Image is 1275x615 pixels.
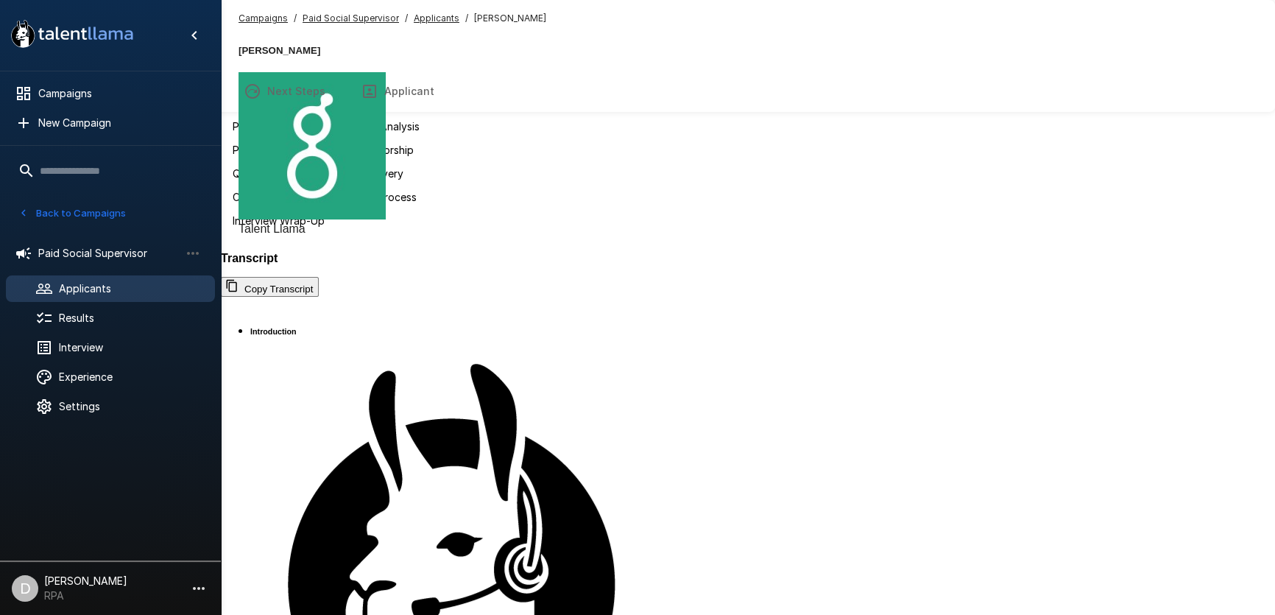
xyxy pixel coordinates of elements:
[465,11,468,26] span: /
[221,164,1275,184] div: Quality Assurance in Team Delivery
[239,222,305,235] span: Talent Llama
[303,13,399,24] u: Paid Social Supervisor
[239,13,288,24] u: Campaigns
[239,72,386,219] img: greenhouse_logo.jpeg
[294,11,297,26] span: /
[221,187,1275,208] div: Collaborative Media Planning Process
[221,277,319,297] button: Copy transcript
[405,11,408,26] span: /
[343,71,452,112] button: Applicant
[221,116,1275,137] div: Platform Optimization & Data Analysis
[221,252,278,264] b: Transcript
[233,120,420,133] span: Platform Optimization & Data Analysis
[233,191,417,203] span: Collaborative Media Planning Process
[239,45,320,56] b: [PERSON_NAME]
[226,71,343,112] button: Next Steps
[221,140,1275,161] div: Performance Feedback & Mentorship
[233,214,325,227] span: Interview Wrap-Up
[221,211,1275,231] div: Interview Wrap-Up
[474,11,546,26] span: [PERSON_NAME]
[414,13,459,24] u: Applicants
[233,144,414,156] span: Performance Feedback & Mentorship
[239,72,386,236] div: View profile in Greenhouse
[250,327,297,336] h6: Introduction
[233,167,403,180] span: Quality Assurance in Team Delivery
